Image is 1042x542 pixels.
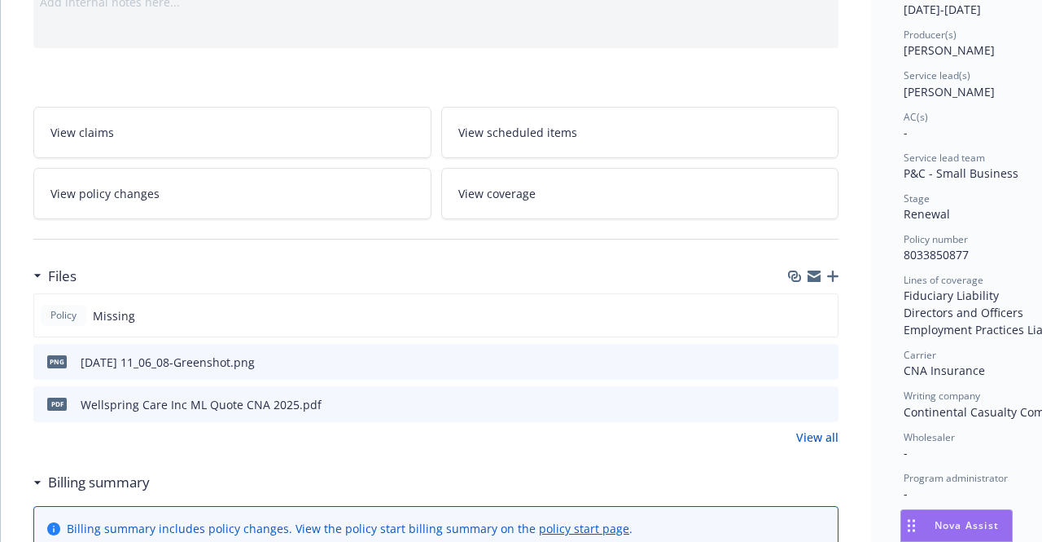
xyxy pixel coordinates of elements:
[904,68,970,82] span: Service lead(s)
[935,518,999,532] span: Nova Assist
[791,396,804,413] button: download file
[904,247,969,262] span: 8033850877
[904,165,1018,181] span: P&C - Small Business
[81,396,322,413] div: Wellspring Care Inc ML Quote CNA 2025.pdf
[904,110,928,124] span: AC(s)
[458,124,577,141] span: View scheduled items
[93,307,135,324] span: Missing
[791,354,804,371] button: download file
[904,430,955,444] span: Wholesaler
[48,472,150,493] h3: Billing summary
[904,273,983,287] span: Lines of coverage
[50,185,160,202] span: View policy changes
[904,445,908,460] span: -
[48,266,77,287] h3: Files
[33,107,431,158] a: View claims
[904,42,995,58] span: [PERSON_NAME]
[33,266,77,287] div: Files
[904,206,950,222] span: Renewal
[904,192,930,205] span: Stage
[796,429,838,446] a: View all
[904,151,985,165] span: Service lead team
[47,355,67,368] span: png
[33,168,431,219] a: View policy changes
[50,124,114,141] span: View claims
[67,520,633,537] div: Billing summary includes policy changes. View the policy start billing summary on the .
[47,398,67,410] span: pdf
[458,185,536,202] span: View coverage
[441,107,839,158] a: View scheduled items
[539,521,629,536] a: policy start page
[904,363,985,378] span: CNA Insurance
[817,396,832,413] button: preview file
[904,348,936,362] span: Carrier
[904,84,995,99] span: [PERSON_NAME]
[904,125,908,140] span: -
[904,471,1008,485] span: Program administrator
[817,354,832,371] button: preview file
[904,486,908,501] span: -
[441,168,839,219] a: View coverage
[901,510,922,541] div: Drag to move
[904,28,957,42] span: Producer(s)
[33,472,150,493] div: Billing summary
[47,308,80,323] span: Policy
[904,389,980,403] span: Writing company
[904,232,968,246] span: Policy number
[900,509,1013,542] button: Nova Assist
[81,354,255,371] div: [DATE] 11_06_08-Greenshot.png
